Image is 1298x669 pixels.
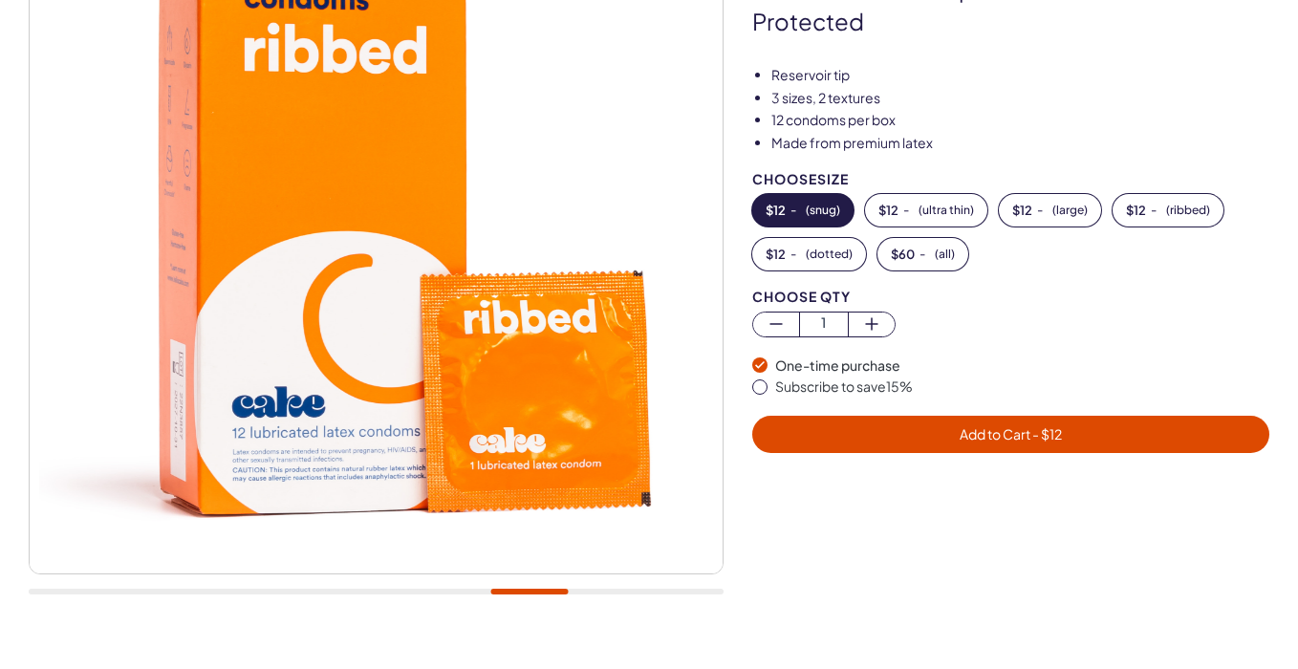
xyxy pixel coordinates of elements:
button: Add to Cart - $12 [752,416,1269,453]
span: ( dotted ) [806,248,853,261]
div: Choose Qty [752,290,1269,304]
div: One-time purchase [775,356,1269,376]
span: $ 12 [766,204,786,217]
li: 12 condoms per box [771,111,1269,130]
span: - $ 12 [1030,425,1062,442]
li: Made from premium latex [771,134,1269,153]
span: $ 12 [766,248,786,261]
button: - [865,194,987,227]
div: Subscribe to save 15 % [775,378,1269,397]
span: ( snug ) [806,204,840,217]
span: ( all ) [935,248,955,261]
span: ( large ) [1052,204,1088,217]
span: ( ultra thin ) [919,204,974,217]
span: $ 60 [891,248,915,261]
li: Reservoir tip [771,66,1269,85]
button: - [999,194,1101,227]
button: - [1113,194,1223,227]
button: - [752,238,866,270]
span: $ 12 [878,204,898,217]
span: ( ribbed ) [1166,204,1210,217]
div: Choose Size [752,172,1269,186]
span: Add to Cart [960,425,1062,442]
button: - [752,194,854,227]
span: $ 12 [1126,204,1146,217]
span: $ 12 [1012,204,1032,217]
li: 3 sizes, 2 textures [771,89,1269,108]
button: - [877,238,968,270]
span: 1 [800,313,847,334]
